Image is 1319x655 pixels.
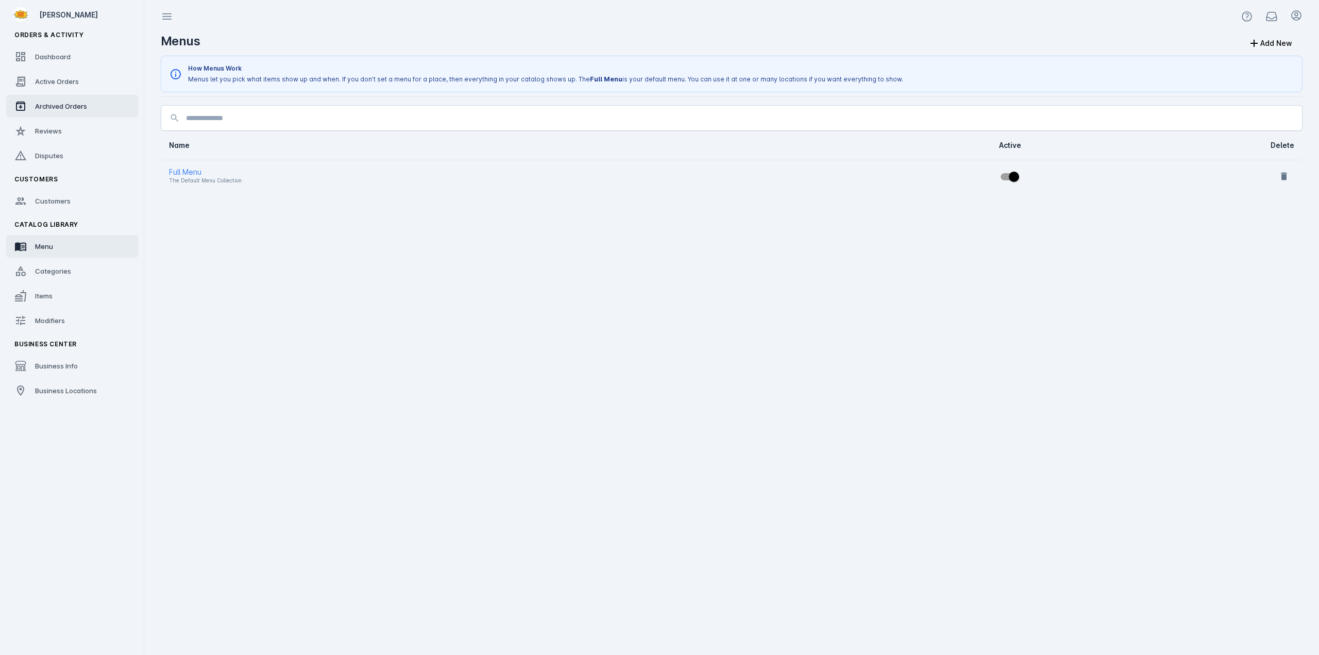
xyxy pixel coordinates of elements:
div: Delete [1271,140,1294,150]
p: Menus let you pick what items show up and when. If you don’t set a menu for a place, then everyth... [188,75,903,84]
a: Modifiers [6,309,138,332]
span: Business Info [35,362,78,370]
span: Items [35,292,53,300]
a: Categories [6,260,138,282]
span: Modifiers [35,316,65,325]
span: Reviews [35,127,62,135]
a: Business Locations [6,379,138,402]
div: Full Menu [169,166,758,178]
span: Active Orders [35,77,79,86]
div: Active [999,140,1021,150]
a: Items [6,284,138,307]
span: Customers [14,175,58,183]
p: How Menus Work [188,64,903,73]
span: Dashboard [35,53,71,61]
a: Business Info [6,355,138,377]
span: Business Locations [35,387,97,395]
a: Reviews [6,120,138,142]
span: Categories [35,267,71,275]
span: Catalog Library [14,221,78,228]
strong: Full Menu [590,75,622,83]
a: Dashboard [6,45,138,68]
a: Menu [6,235,138,258]
a: Disputes [6,144,138,167]
a: Archived Orders [6,95,138,117]
span: Customers [35,197,71,205]
span: Business Center [14,340,77,348]
span: Orders & Activity [14,31,83,39]
h2: Menus [161,33,200,54]
div: The Default Menu Collection [169,174,758,187]
span: Disputes [35,152,63,160]
a: Active Orders [6,70,138,93]
a: Customers [6,190,138,212]
span: Menu [35,242,53,250]
button: Add New [1238,33,1303,54]
div: Add New [1260,40,1292,47]
div: [PERSON_NAME] [39,9,134,20]
div: Name [169,140,190,150]
span: Archived Orders [35,102,87,110]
